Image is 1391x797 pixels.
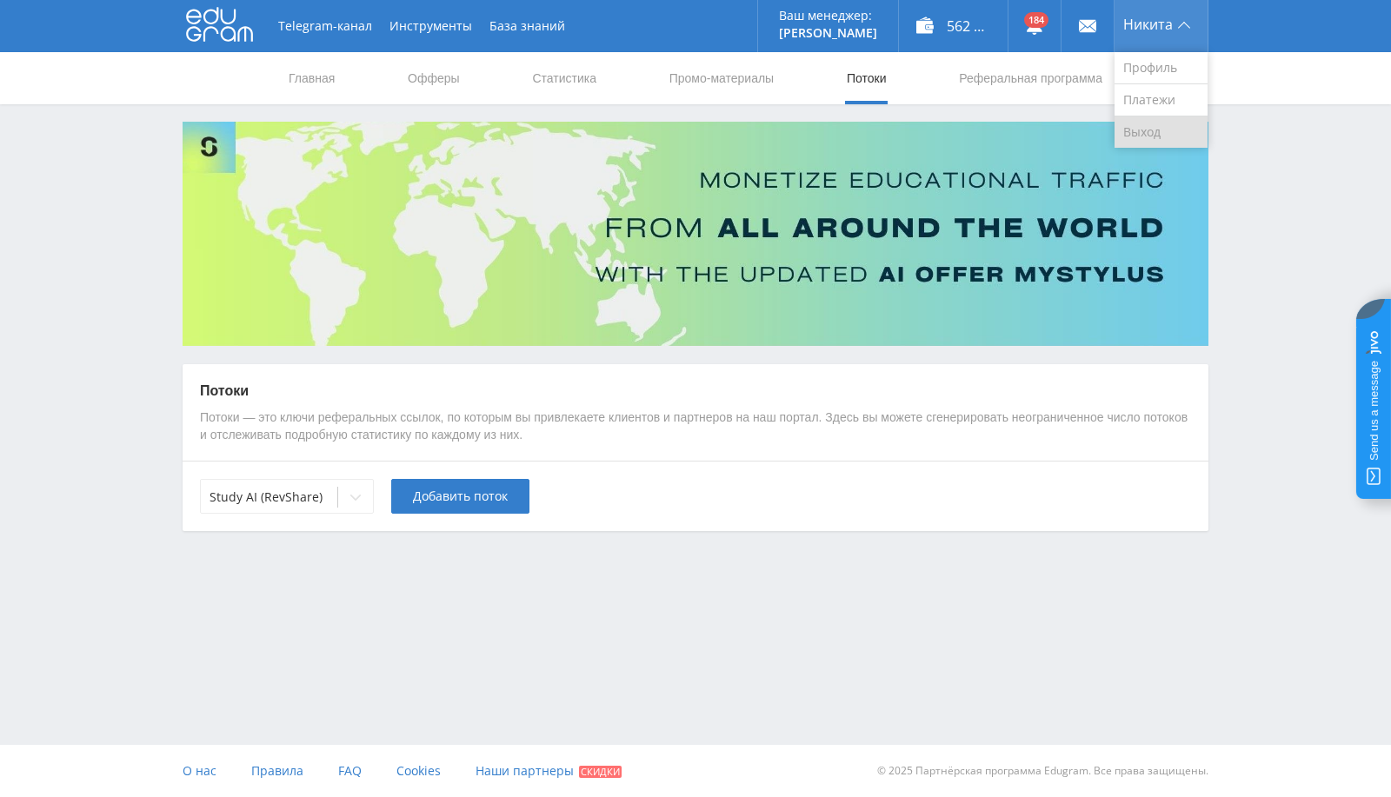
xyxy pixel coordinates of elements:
[957,52,1104,104] a: Реферальная программа
[183,762,216,779] span: О нас
[413,489,508,503] span: Добавить поток
[391,479,529,514] button: Добавить поток
[251,745,303,797] a: Правила
[200,382,1191,401] p: Потоки
[1115,84,1208,116] a: Платежи
[579,766,622,778] span: Скидки
[779,26,877,40] p: [PERSON_NAME]
[1123,17,1173,31] span: Никита
[251,762,303,779] span: Правила
[406,52,462,104] a: Офферы
[668,52,775,104] a: Промо-материалы
[338,762,362,779] span: FAQ
[287,52,336,104] a: Главная
[396,762,441,779] span: Cookies
[200,409,1191,443] p: Потоки — это ключи реферальных ссылок, по которым вы привлекаете клиентов и партнеров на наш порт...
[530,52,598,104] a: Статистика
[779,9,877,23] p: Ваш менеджер:
[338,745,362,797] a: FAQ
[845,52,889,104] a: Потоки
[704,745,1208,797] div: © 2025 Партнёрская программа Edugram. Все права защищены.
[183,745,216,797] a: О нас
[476,762,574,779] span: Наши партнеры
[476,745,622,797] a: Наши партнеры Скидки
[1115,116,1208,148] a: Выход
[1115,52,1208,84] a: Профиль
[183,122,1208,346] img: Banner
[396,745,441,797] a: Cookies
